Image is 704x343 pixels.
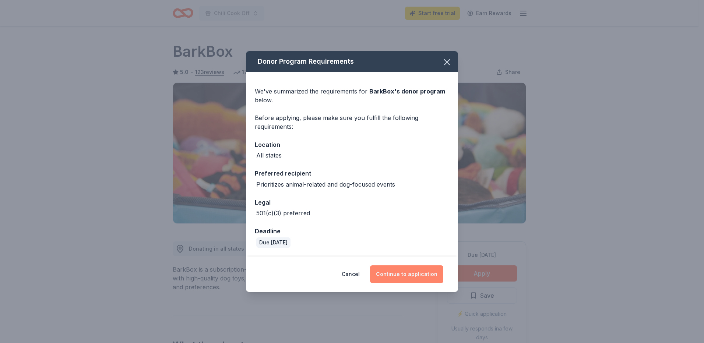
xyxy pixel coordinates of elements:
[255,226,449,236] div: Deadline
[246,51,458,72] div: Donor Program Requirements
[255,87,449,105] div: We've summarized the requirements for below.
[256,151,282,160] div: All states
[255,140,449,149] div: Location
[255,113,449,131] div: Before applying, please make sure you fulfill the following requirements:
[256,237,291,248] div: Due [DATE]
[369,88,445,95] span: BarkBox 's donor program
[256,209,310,218] div: 501(c)(3) preferred
[370,265,443,283] button: Continue to application
[342,265,360,283] button: Cancel
[256,180,395,189] div: Prioritizes animal-related and dog-focused events
[255,198,449,207] div: Legal
[255,169,449,178] div: Preferred recipient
